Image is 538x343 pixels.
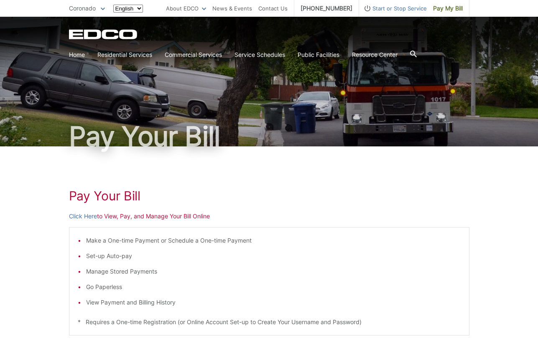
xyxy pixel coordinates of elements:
[352,50,398,59] a: Resource Center
[69,123,469,150] h1: Pay Your Bill
[78,317,461,327] p: * Requires a One-time Registration (or Online Account Set-up to Create Your Username and Password)
[166,4,206,13] a: About EDCO
[86,267,461,276] li: Manage Stored Payments
[235,50,285,59] a: Service Schedules
[86,282,461,292] li: Go Paperless
[433,4,463,13] span: Pay My Bill
[86,251,461,261] li: Set-up Auto-pay
[69,29,138,39] a: EDCD logo. Return to the homepage.
[69,50,85,59] a: Home
[212,4,252,13] a: News & Events
[69,212,97,221] a: Click Here
[97,50,152,59] a: Residential Services
[69,188,469,203] h1: Pay Your Bill
[69,5,96,12] span: Coronado
[69,212,469,221] p: to View, Pay, and Manage Your Bill Online
[86,236,461,245] li: Make a One-time Payment or Schedule a One-time Payment
[165,50,222,59] a: Commercial Services
[258,4,288,13] a: Contact Us
[298,50,339,59] a: Public Facilities
[113,5,143,13] select: Select a language
[86,298,461,307] li: View Payment and Billing History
